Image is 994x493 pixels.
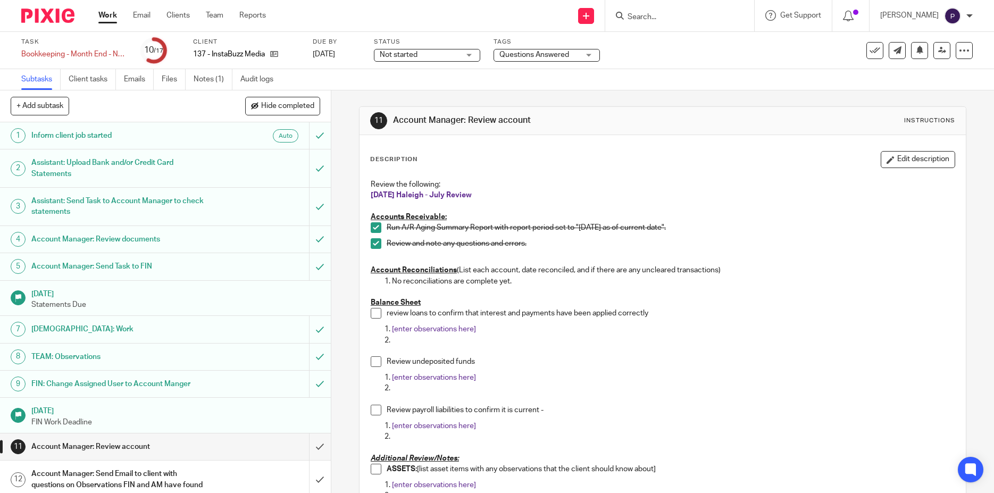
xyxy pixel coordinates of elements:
[193,38,299,46] label: Client
[240,69,281,90] a: Audit logs
[31,286,320,299] h1: [DATE]
[21,9,74,23] img: Pixie
[392,422,476,430] span: [enter observations here]
[370,155,417,164] p: Description
[880,10,939,21] p: [PERSON_NAME]
[31,155,210,182] h1: Assistant: Upload Bank and/or Credit Card Statements
[31,258,210,274] h1: Account Manager: Send Task to FIN
[371,265,955,275] p: (List each account, date reconciled, and if there are any uncleared transactions)
[245,97,320,115] button: Hide completed
[11,349,26,364] div: 8
[31,231,210,247] h1: Account Manager: Review documents
[193,49,265,60] p: 137 - InstaBuzz Media
[21,38,128,46] label: Task
[881,151,955,168] button: Edit description
[11,439,26,454] div: 11
[11,97,69,115] button: + Add subtask
[11,232,26,247] div: 4
[194,69,232,90] a: Notes (1)
[31,439,210,455] h1: Account Manager: Review account
[273,129,298,143] div: Auto
[387,405,955,415] p: Review payroll liabilities to confirm it is current -
[494,38,600,46] label: Tags
[21,69,61,90] a: Subtasks
[154,48,163,54] small: /17
[31,417,320,428] p: FIN Work Deadline
[904,116,955,125] div: Instructions
[11,377,26,391] div: 9
[31,349,210,365] h1: TEAM: Observations
[387,238,955,249] p: Review and note any questions and errors.
[11,128,26,143] div: 1
[371,191,472,199] span: [DATE] Haleigh - July Review
[11,472,26,487] div: 12
[166,10,190,21] a: Clients
[11,259,26,274] div: 5
[370,112,387,129] div: 11
[371,179,955,190] p: Review the following:
[31,403,320,416] h1: [DATE]
[371,455,459,462] u: Additional Review/Notes:
[380,51,417,59] span: Not started
[206,10,223,21] a: Team
[392,325,476,333] span: [enter observations here]
[371,266,457,274] u: Account Reconciliations
[374,38,480,46] label: Status
[313,38,361,46] label: Due by
[387,465,417,473] strong: ASSETS:
[387,308,955,319] p: review loans to confirm that interest and payments have been applied correctly
[144,44,163,56] div: 10
[780,12,821,19] span: Get Support
[21,49,128,60] div: Bookkeeping - Month End - No monthly meeting
[11,322,26,337] div: 7
[31,128,210,144] h1: Inform client job started
[313,51,335,58] span: [DATE]
[392,276,955,287] p: No reconciliations are complete yet.
[944,7,961,24] img: svg%3E
[124,69,154,90] a: Emails
[499,51,569,59] span: Questions Answered
[387,356,955,367] p: Review undeposited funds
[69,69,116,90] a: Client tasks
[392,374,476,381] span: [enter observations here]
[162,69,186,90] a: Files
[371,213,447,221] u: Accounts Receivable:
[392,481,476,489] span: [enter observations here]
[31,299,320,310] p: Statements Due
[98,10,117,21] a: Work
[31,193,210,220] h1: Assistant: Send Task to Account Manager to check statements
[393,115,686,126] h1: Account Manager: Review account
[31,321,210,337] h1: [DEMOGRAPHIC_DATA]: Work
[11,161,26,176] div: 2
[239,10,266,21] a: Reports
[133,10,151,21] a: Email
[11,199,26,214] div: 3
[627,13,722,22] input: Search
[31,376,210,392] h1: FIN: Change Assigned User to Account Manger
[387,464,955,474] p: [list asset items with any observations that the client should know about]
[387,222,955,233] p: Run A/R Aging Summary Report with report period set to "[DATE] as of current date".
[371,299,421,306] u: Balance Sheet
[261,102,314,111] span: Hide completed
[31,466,210,493] h1: Account Manager: Send Email to client with questions on Observations FIN and AM have found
